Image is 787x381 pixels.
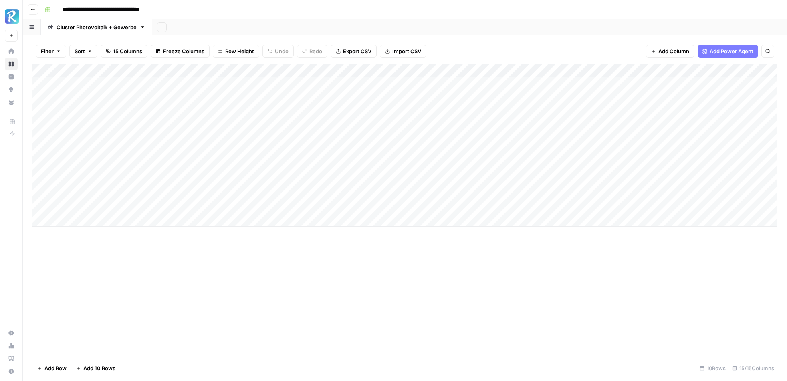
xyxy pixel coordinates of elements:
[331,45,377,58] button: Export CSV
[5,45,18,58] a: Home
[57,23,137,31] div: Cluster Photovoltaik + Gewerbe
[343,47,371,55] span: Export CSV
[646,45,694,58] button: Add Column
[225,47,254,55] span: Row Height
[698,45,758,58] button: Add Power Agent
[5,365,18,378] button: Help + Support
[32,362,71,375] button: Add Row
[696,362,729,375] div: 10 Rows
[380,45,426,58] button: Import CSV
[5,339,18,352] a: Usage
[392,47,421,55] span: Import CSV
[75,47,85,55] span: Sort
[113,47,142,55] span: 15 Columns
[5,83,18,96] a: Opportunities
[309,47,322,55] span: Redo
[151,45,210,58] button: Freeze Columns
[5,96,18,109] a: Your Data
[5,6,18,26] button: Workspace: Radyant
[275,47,289,55] span: Undo
[5,327,18,339] a: Settings
[729,362,777,375] div: 15/15 Columns
[41,47,54,55] span: Filter
[41,19,152,35] a: Cluster Photovoltaik + Gewerbe
[83,364,115,372] span: Add 10 Rows
[5,70,18,83] a: Insights
[213,45,259,58] button: Row Height
[262,45,294,58] button: Undo
[710,47,753,55] span: Add Power Agent
[101,45,147,58] button: 15 Columns
[297,45,327,58] button: Redo
[44,364,67,372] span: Add Row
[5,58,18,70] a: Browse
[5,9,19,24] img: Radyant Logo
[36,45,66,58] button: Filter
[69,45,97,58] button: Sort
[71,362,120,375] button: Add 10 Rows
[658,47,689,55] span: Add Column
[163,47,204,55] span: Freeze Columns
[5,352,18,365] a: Learning Hub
